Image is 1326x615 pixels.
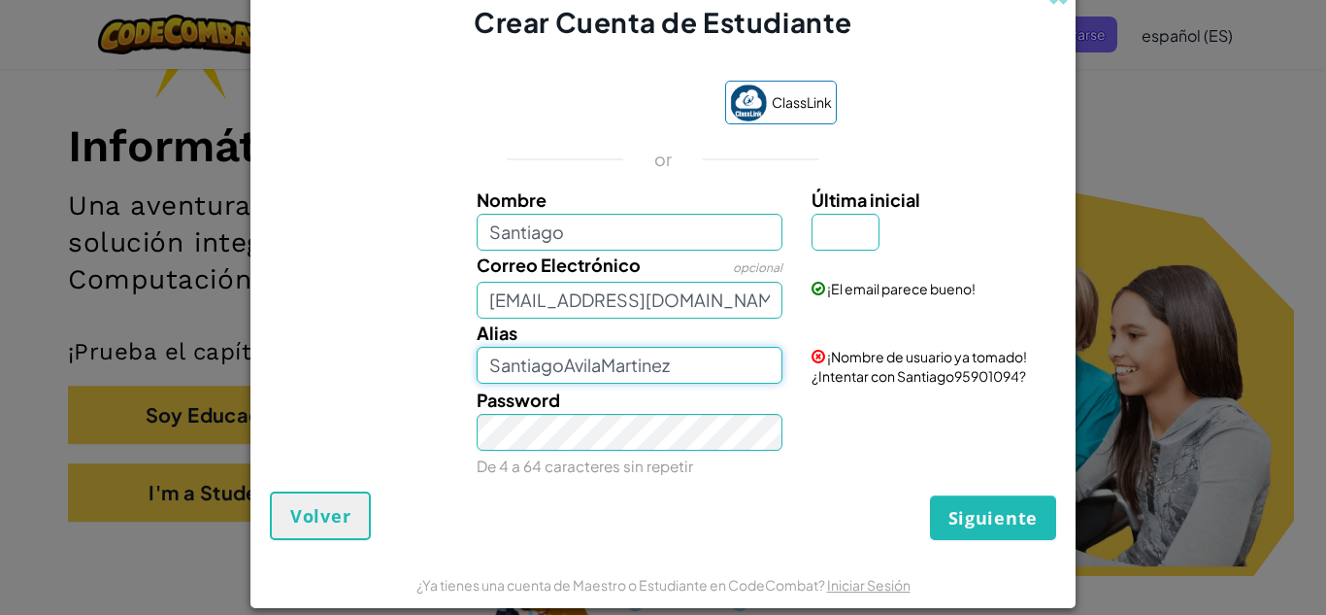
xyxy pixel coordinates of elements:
[477,389,560,411] span: Password
[270,492,371,540] button: Volver
[416,576,827,594] span: ¿Ya tienes una cuenta de Maestro o Estudiante en CodeCombat?
[730,85,767,121] img: classlink-logo-small.png
[948,506,1038,530] span: Siguiente
[480,83,715,125] iframe: Botón Iniciar sesión con Google
[812,348,1027,385] span: ¡Nombre de usuario ya tomado! ¿Intentar con Santiago95901094?
[474,5,852,39] span: Crear Cuenta de Estudiante
[477,457,693,475] small: De 4 a 64 caracteres sin repetir
[827,576,911,594] a: Iniciar Sesión
[827,280,976,297] span: ¡El email parece bueno!
[772,88,832,117] span: ClassLink
[477,254,641,276] span: Correo Electrónico
[733,260,782,275] span: opcional
[812,188,920,211] span: Última inicial
[654,148,673,171] p: or
[930,495,1056,540] button: Siguiente
[290,504,350,528] span: Volver
[477,188,547,211] span: Nombre
[477,322,517,344] span: Alias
